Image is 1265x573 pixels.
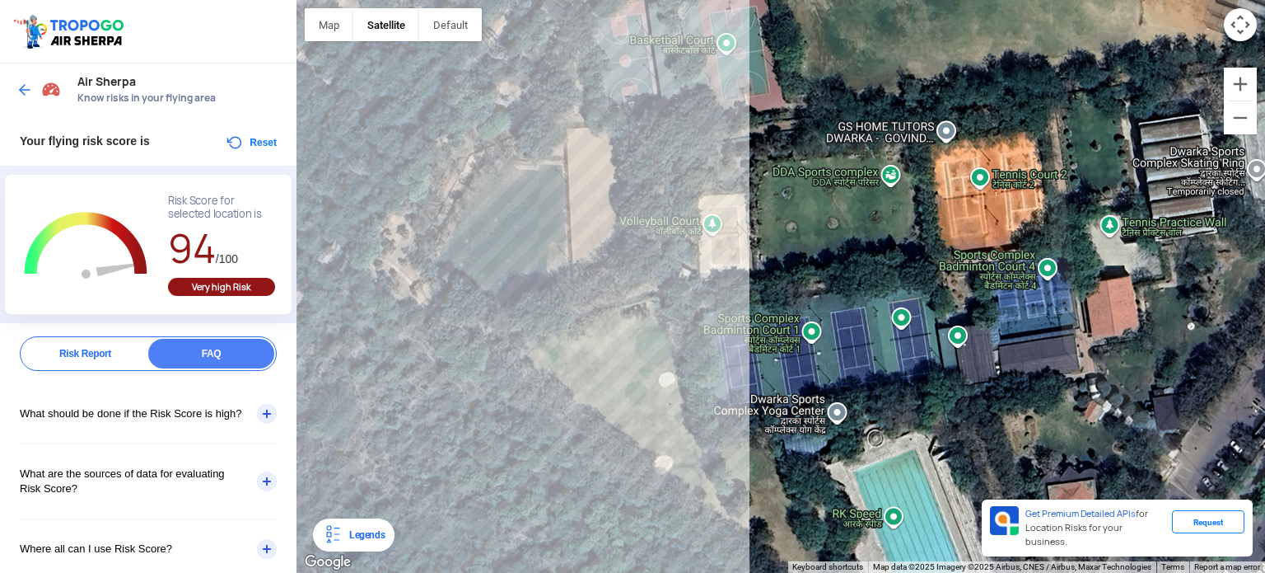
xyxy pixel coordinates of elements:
button: Keyboard shortcuts [792,561,863,573]
span: 94 [168,223,216,275]
button: Show street map [305,8,353,41]
button: Zoom in [1224,68,1257,101]
a: Report a map error [1194,562,1260,571]
span: Air Sherpa [77,75,280,88]
button: Show satellite imagery [353,8,419,41]
a: Terms [1161,562,1184,571]
g: Chart [17,195,155,298]
button: Reset [225,133,277,153]
div: Request [1172,510,1244,533]
img: Risk Scores [41,79,61,99]
img: Premium APIs [990,506,1019,535]
div: What are the sources of data for evaluating Risk Score? [20,444,277,519]
a: Open this area in Google Maps (opens a new window) [301,552,355,573]
div: for Location Risks for your business. [1019,506,1172,550]
div: Legends [343,525,385,545]
div: Risk Score for selected location is [168,195,275,221]
button: Map camera controls [1224,8,1257,41]
button: Zoom out [1224,101,1257,134]
img: Google [301,552,355,573]
img: Legends [323,525,343,545]
div: Risk Report [22,339,148,369]
img: ic_arrow_back_blue.svg [16,82,33,98]
span: Know risks in your flying area [77,92,280,105]
span: Map data ©2025 Imagery ©2025 Airbus, CNES / Airbus, Maxar Technologies [873,562,1151,571]
span: Get Premium Detailed APIs [1025,508,1136,519]
div: What should be done if the Risk Score is high? [20,384,277,444]
img: ic_tgdronemaps.svg [12,12,129,50]
div: FAQ [148,339,274,369]
div: Very high Risk [168,278,275,296]
span: /100 [216,252,238,265]
span: Your flying risk score is [20,134,150,148]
